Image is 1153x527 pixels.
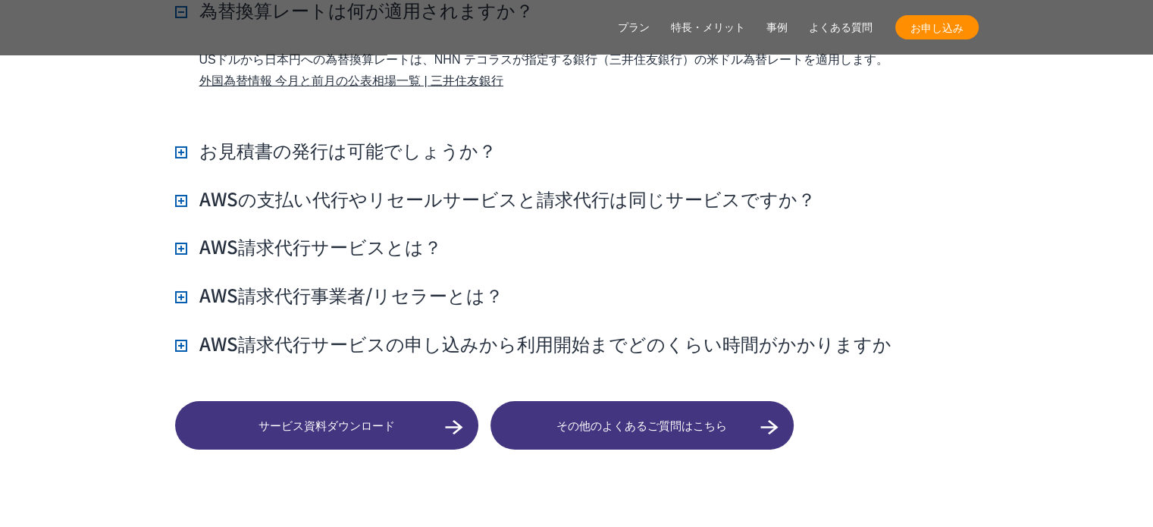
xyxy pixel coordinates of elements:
h3: AWS請求代行サービスの申し込みから利用開始までどのくらい時間がかかりますか [175,331,891,356]
span: その他のよくあるご質問はこちら [490,417,794,434]
h3: AWS請求代行サービスとは？ [175,234,442,259]
a: お申し込み [895,15,979,39]
a: プラン [618,20,650,36]
h3: お見積書の発行は可能でしょうか？ [175,137,497,163]
a: よくある質問 [809,20,873,36]
a: サービス資料ダウンロード [175,401,478,450]
h3: AWSの支払い代行やリセールサービスと請求代行は同じサービスですか？ [175,186,816,212]
h3: AWS請求代行事業者/リセラーとは？ [175,282,503,308]
a: 特長・メリット [671,20,745,36]
span: サービス資料ダウンロード [175,417,478,434]
a: 事例 [766,20,788,36]
a: 外国為替情報 今月と前月の公表相場一覧 | 三井住友銀行 [199,71,504,92]
a: その他のよくあるご質問はこちら [490,401,794,450]
span: お申し込み [895,20,979,36]
p: USドルから日本円への為替換算レートは、NHN テコラスが指定する銀行（三井住友銀行）の米ドル為替レートを適用します。 [199,49,979,92]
